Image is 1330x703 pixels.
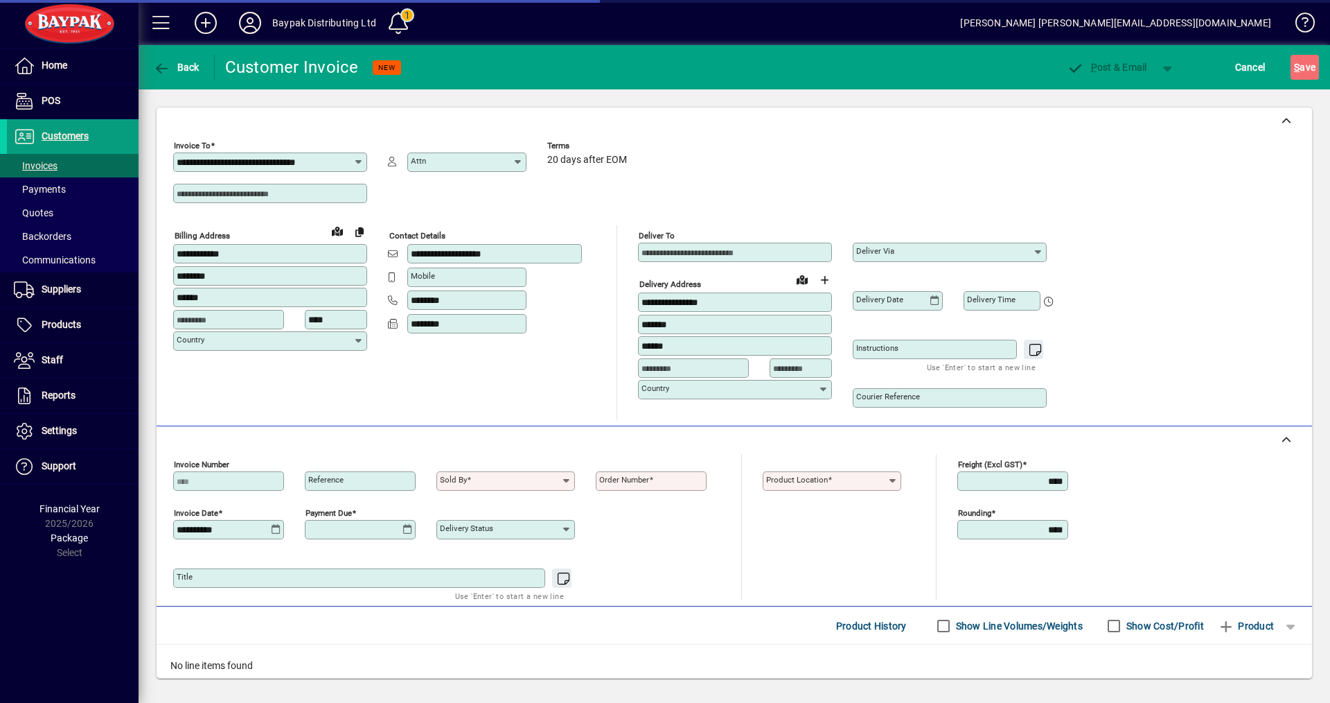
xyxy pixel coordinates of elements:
[641,383,669,393] mat-label: Country
[455,588,564,604] mat-hint: Use 'Enter' to start a new line
[14,207,53,218] span: Quotes
[1067,62,1147,73] span: ost & Email
[7,201,139,225] a: Quotes
[958,460,1022,469] mat-label: Freight (excl GST)
[856,343,898,353] mat-label: Instructions
[14,231,71,242] span: Backorders
[326,220,348,242] a: View on map
[1285,3,1313,48] a: Knowledge Base
[599,475,649,485] mat-label: Order number
[174,141,211,150] mat-label: Invoice To
[7,308,139,342] a: Products
[1060,55,1154,80] button: Post & Email
[958,508,991,518] mat-label: Rounding
[14,160,57,171] span: Invoices
[791,268,813,290] a: View on map
[1291,55,1319,80] button: Save
[1091,62,1097,73] span: P
[150,55,203,80] button: Back
[856,392,920,401] mat-label: Courier Reference
[836,615,907,637] span: Product History
[766,475,828,485] mat-label: Product location
[225,56,359,78] div: Customer Invoice
[348,220,371,243] button: Copy to Delivery address
[42,390,76,401] span: Reports
[14,184,66,195] span: Payments
[7,177,139,201] a: Payments
[1235,56,1266,78] span: Cancel
[856,246,894,256] mat-label: Deliver via
[184,10,228,35] button: Add
[927,359,1036,375] mat-hint: Use 'Enter' to start a new line
[1211,614,1281,639] button: Product
[174,508,218,518] mat-label: Invoice date
[1294,62,1300,73] span: S
[42,60,67,71] span: Home
[14,254,96,266] span: Communications
[440,475,467,485] mat-label: Sold by
[42,319,81,330] span: Products
[42,284,81,295] span: Suppliers
[153,62,199,73] span: Back
[228,10,272,35] button: Profile
[7,272,139,307] a: Suppliers
[1294,56,1315,78] span: ave
[7,84,139,119] a: POS
[378,63,396,72] span: NEW
[7,225,139,248] a: Backorders
[177,572,193,582] mat-label: Title
[174,460,229,469] mat-label: Invoice number
[42,354,63,365] span: Staff
[856,295,903,304] mat-label: Delivery date
[639,231,675,241] mat-label: Deliver To
[813,269,835,291] button: Choose address
[953,619,1083,633] label: Show Line Volumes/Weights
[7,154,139,177] a: Invoices
[42,130,89,141] span: Customers
[547,141,630,150] span: Terms
[967,295,1016,304] mat-label: Delivery time
[7,414,139,449] a: Settings
[42,95,60,106] span: POS
[7,449,139,484] a: Support
[51,532,88,544] span: Package
[157,645,1312,687] div: No line items found
[7,49,139,83] a: Home
[7,343,139,378] a: Staff
[1124,619,1204,633] label: Show Cost/Profit
[308,475,344,485] mat-label: Reference
[42,425,77,436] span: Settings
[411,156,426,166] mat-label: Attn
[42,460,76,471] span: Support
[7,248,139,272] a: Communications
[547,155,627,166] span: 20 days after EOM
[139,55,215,80] app-page-header-button: Back
[1232,55,1269,80] button: Cancel
[411,271,435,281] mat-label: Mobile
[39,503,100,514] span: Financial Year
[7,379,139,413] a: Reports
[440,523,493,533] mat-label: Delivery status
[960,12,1271,34] div: [PERSON_NAME] [PERSON_NAME][EMAIL_ADDRESS][DOMAIN_NAME]
[1218,615,1274,637] span: Product
[177,335,204,345] mat-label: Country
[305,508,352,518] mat-label: Payment due
[831,614,912,639] button: Product History
[272,12,376,34] div: Baypak Distributing Ltd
